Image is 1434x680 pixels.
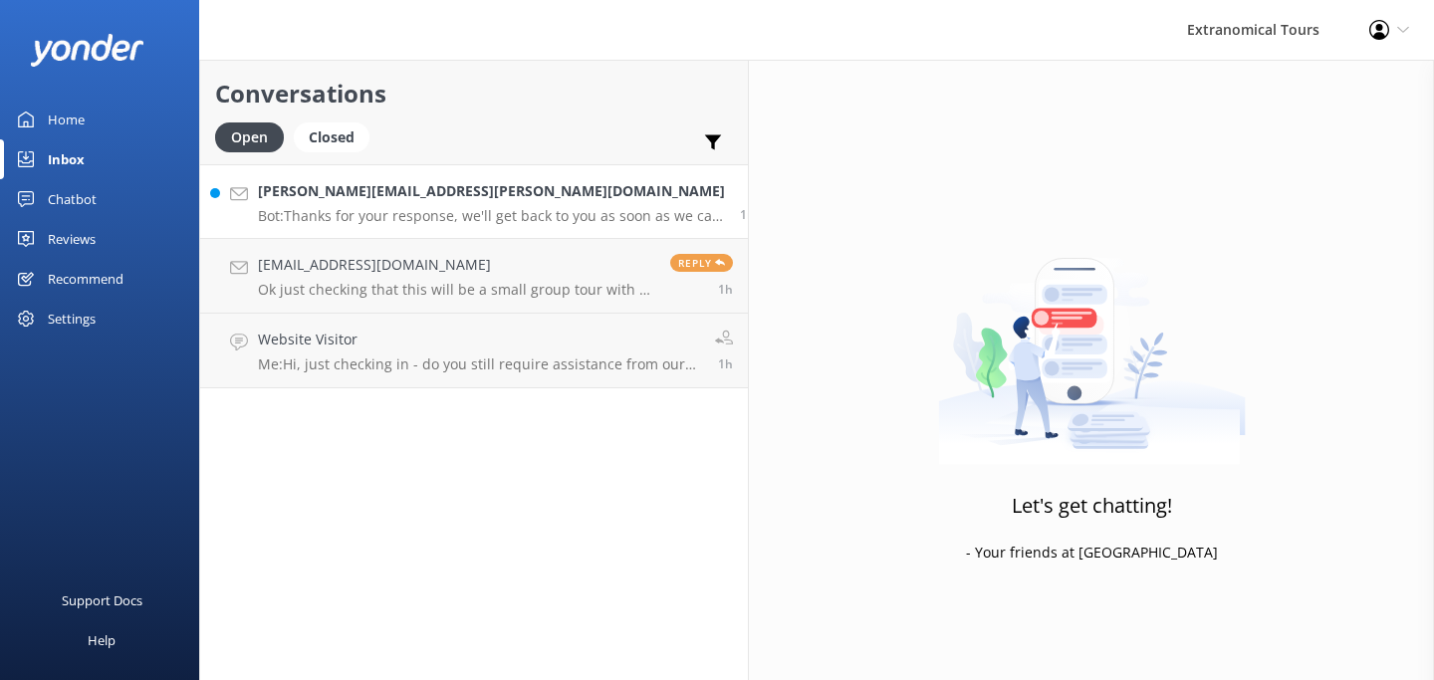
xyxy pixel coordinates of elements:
div: Support Docs [62,580,142,620]
div: Reviews [48,219,96,259]
span: Oct 05 2025 12:54pm (UTC -07:00) America/Tijuana [718,281,733,298]
img: yonder-white-logo.png [30,34,144,67]
div: Settings [48,299,96,339]
h3: Let's get chatting! [1012,490,1172,522]
a: Open [215,125,294,147]
a: [PERSON_NAME][EMAIL_ADDRESS][PERSON_NAME][DOMAIN_NAME]Bot:Thanks for your response, we'll get bac... [200,164,748,239]
p: Ok just checking that this will be a small group tour with a max of 15 people? [258,281,655,299]
div: Recommend [48,259,123,299]
h4: [PERSON_NAME][EMAIL_ADDRESS][PERSON_NAME][DOMAIN_NAME] [258,180,725,202]
h4: Website Visitor [258,329,700,350]
a: [EMAIL_ADDRESS][DOMAIN_NAME]Ok just checking that this will be a small group tour with a max of 1... [200,239,748,314]
h4: [EMAIL_ADDRESS][DOMAIN_NAME] [258,254,655,276]
span: Oct 05 2025 12:51pm (UTC -07:00) America/Tijuana [718,355,733,372]
div: Closed [294,122,369,152]
p: Bot: Thanks for your response, we'll get back to you as soon as we can during opening hours. [258,207,725,225]
span: Reply [670,254,733,272]
p: Me: Hi, just checking in - do you still require assistance from our team on this? Thank you. [258,355,700,373]
a: Website VisitorMe:Hi, just checking in - do you still require assistance from our team on this? T... [200,314,748,388]
div: Open [215,122,284,152]
div: Inbox [48,139,85,179]
h2: Conversations [215,75,733,113]
div: Home [48,100,85,139]
div: Help [88,620,116,660]
span: Oct 05 2025 02:45pm (UTC -07:00) America/Tijuana [740,206,758,223]
a: Closed [294,125,379,147]
div: Chatbot [48,179,97,219]
p: - Your friends at [GEOGRAPHIC_DATA] [966,542,1218,564]
img: artwork of a man stealing a conversation from at giant smartphone [938,216,1246,465]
